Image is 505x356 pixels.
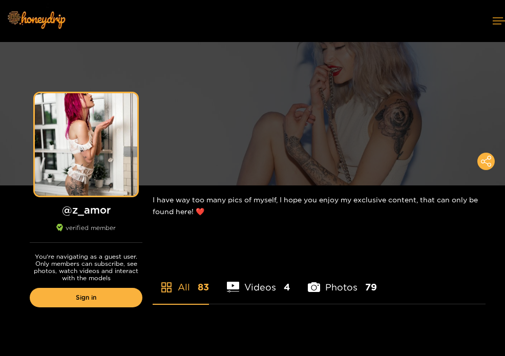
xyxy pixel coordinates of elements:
[153,185,486,225] div: I have way too many pics of myself, I hope you enjoy my exclusive content, that can only be found...
[227,258,290,304] li: Videos
[308,258,377,304] li: Photos
[30,203,142,216] h1: @ z_amor
[365,281,377,294] span: 79
[284,281,290,294] span: 4
[30,224,142,243] div: verified member
[160,281,173,294] span: appstore
[30,253,142,282] p: You're navigating as a guest user. Only members can subscribe, see photos, watch videos and inter...
[30,288,142,307] a: Sign in
[153,258,209,304] li: All
[198,281,209,294] span: 83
